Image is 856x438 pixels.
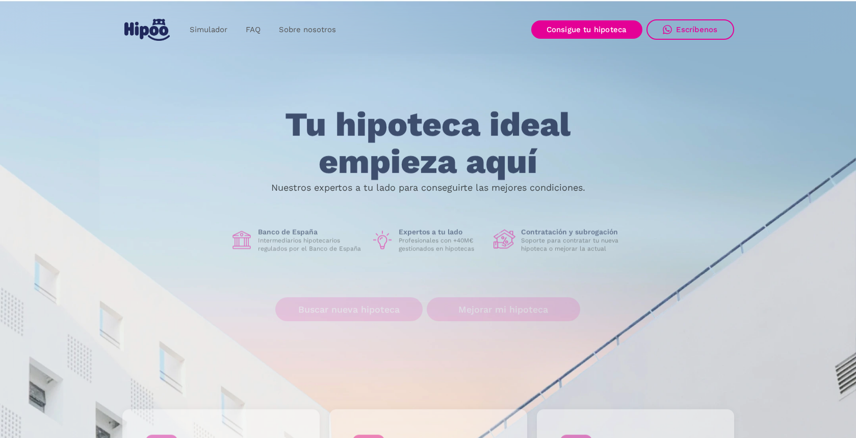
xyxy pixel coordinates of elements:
[399,237,485,253] p: Profesionales con +40M€ gestionados en hipotecas
[258,237,363,253] p: Intermediarios hipotecarios regulados por el Banco de España
[646,19,734,40] a: Escríbenos
[676,25,718,34] div: Escríbenos
[235,107,621,181] h1: Tu hipoteca ideal empieza aquí
[122,15,172,45] a: home
[427,298,580,322] a: Mejorar mi hipoteca
[271,184,585,192] p: Nuestros expertos a tu lado para conseguirte las mejores condiciones.
[237,20,270,40] a: FAQ
[275,298,423,322] a: Buscar nueva hipoteca
[180,20,237,40] a: Simulador
[399,227,485,237] h1: Expertos a tu lado
[531,20,642,39] a: Consigue tu hipoteca
[258,227,363,237] h1: Banco de España
[270,20,345,40] a: Sobre nosotros
[521,237,626,253] p: Soporte para contratar tu nueva hipoteca o mejorar la actual
[521,227,626,237] h1: Contratación y subrogación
